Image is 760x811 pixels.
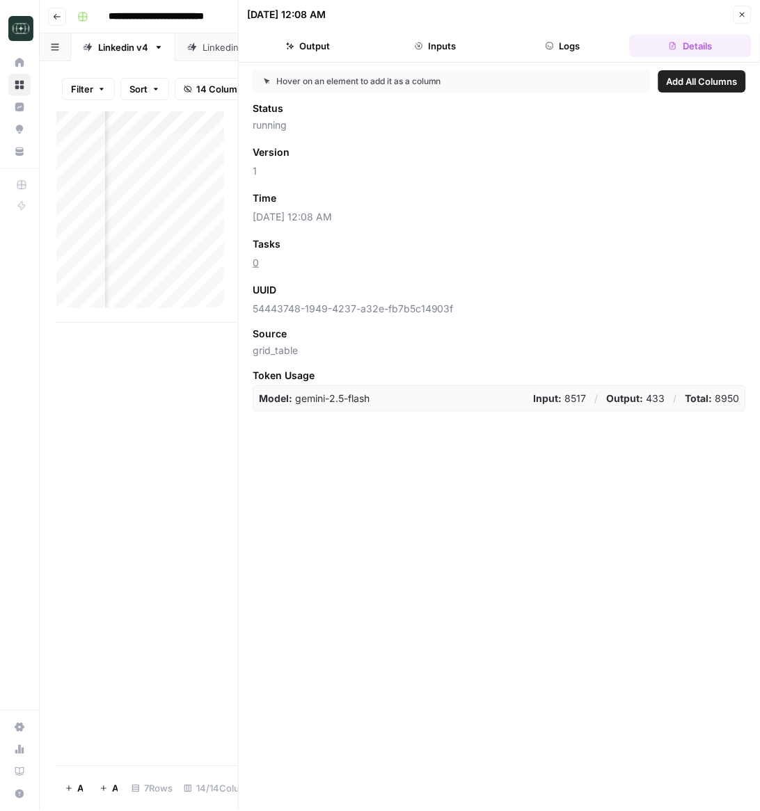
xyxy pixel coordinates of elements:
span: 1 [253,164,746,178]
button: Add All Columns [658,70,746,93]
strong: Output: [607,392,644,404]
span: Tasks [253,237,280,251]
span: 14 Columns [196,82,248,96]
button: Inputs [374,35,496,57]
p: 433 [607,392,665,405]
button: Logs [502,35,624,57]
a: Your Data [8,140,31,163]
span: Add 10 Rows [112,782,118,796]
span: Token Usage [253,369,746,383]
span: Sort [129,82,148,96]
button: Add Row [56,778,91,800]
a: Browse [8,74,31,96]
p: / [674,392,677,405]
button: Filter [62,78,115,100]
button: Add 10 Rows [91,778,126,800]
a: Opportunities [8,118,31,140]
span: Time [253,191,276,205]
button: Help + Support [8,783,31,805]
span: [DATE] 12:08 AM [253,210,746,224]
div: 7 Rows [126,778,178,800]
a: Learning Hub [8,761,31,783]
a: Linkedin v4 [71,33,175,61]
span: Version [253,145,290,159]
div: Linkedin v4 [98,40,148,54]
strong: Model: [259,392,292,404]
p: / [595,392,599,405]
span: Source [253,327,287,341]
a: 0 [253,257,259,268]
button: Sort [120,78,169,100]
span: Status [253,102,283,115]
strong: Input: [534,392,562,404]
button: 14 Columns [175,78,257,100]
span: grid_table [253,344,746,358]
button: Output [247,35,369,57]
p: 8517 [534,392,587,405]
span: Add Row [77,782,83,796]
button: Workspace: Catalyst [8,11,31,46]
span: Filter [71,82,93,96]
img: Catalyst Logo [8,16,33,41]
span: Add All Columns [667,74,738,88]
strong: Total: [686,392,713,404]
p: gemini-2.5-flash [259,392,370,405]
span: running [253,118,746,132]
a: Linkedin v2 [175,33,279,61]
button: Details [630,35,752,57]
a: Settings [8,716,31,739]
span: 54443748-1949-4237-a32e-fb7b5c14903f [253,302,746,316]
div: Linkedin v2 [203,40,252,54]
a: Usage [8,739,31,761]
a: Insights [8,96,31,118]
div: [DATE] 12:08 AM [247,8,326,22]
div: Hover on an element to add it as a column [264,75,540,88]
a: Home [8,51,31,74]
div: 14/14 Columns [178,778,264,800]
span: UUID [253,283,276,297]
p: 8950 [686,392,740,405]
